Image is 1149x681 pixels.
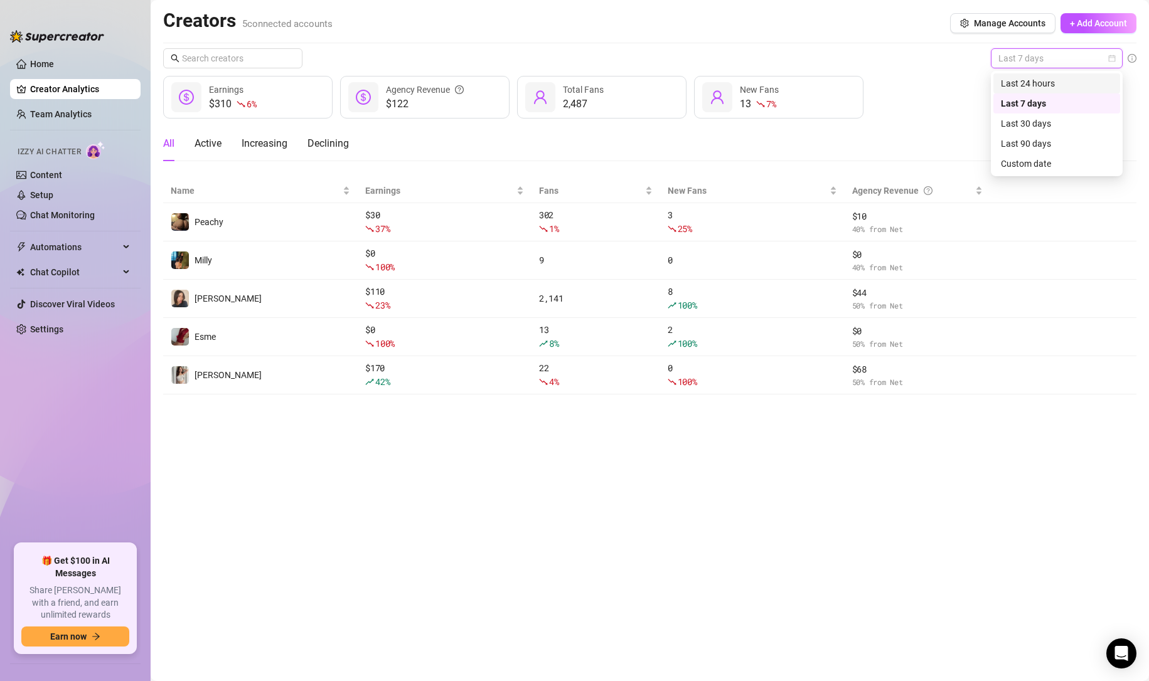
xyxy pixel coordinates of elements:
div: Last 24 hours [993,73,1120,93]
button: + Add Account [1061,13,1136,33]
span: New Fans [740,85,779,95]
input: Search creators [182,51,285,65]
img: Nina [171,366,189,384]
a: Setup [30,190,53,200]
span: fall [365,339,374,348]
span: user [710,90,725,105]
div: Last 90 days [993,134,1120,154]
span: 🎁 Get $100 in AI Messages [21,555,129,579]
span: 25 % [678,223,692,235]
span: fall [539,224,548,233]
div: $ 110 [365,285,524,312]
span: $ 0 [852,324,983,338]
span: Automations [30,237,119,257]
span: Last 7 days [998,49,1115,68]
div: Last 30 days [1001,117,1113,130]
div: 13 [539,323,653,351]
span: 50 % from Net [852,300,983,312]
div: 9 [539,253,653,267]
span: 37 % [375,223,390,235]
span: fall [365,263,374,272]
span: rise [668,339,676,348]
div: Last 7 days [1001,97,1113,110]
div: 2,487 [563,97,604,112]
div: Last 7 days [993,93,1120,113]
span: Share [PERSON_NAME] with a friend, and earn unlimited rewards [21,584,129,621]
span: fall [237,100,245,108]
span: dollar-circle [179,90,194,105]
span: rise [365,377,374,386]
span: Izzy AI Chatter [18,146,81,158]
button: Manage Accounts [950,13,1055,33]
span: Earnings [365,184,514,198]
span: dollar-circle [356,90,371,105]
div: All [163,136,174,151]
span: Esme [195,332,216,342]
span: 100 % [678,376,697,388]
div: 2,141 [539,292,653,305]
th: New Fans [660,179,845,203]
a: Chat Monitoring [30,210,95,220]
span: rise [539,339,548,348]
span: 1 % [549,223,558,235]
span: $ 0 [852,248,983,261]
span: fall [365,301,374,310]
span: calendar [1108,55,1116,62]
h2: Creators [163,9,333,33]
div: 0 [668,361,837,389]
span: 42 % [375,376,390,388]
div: 13 [740,97,779,112]
div: Last 30 days [993,113,1120,134]
div: Last 90 days [1001,137,1113,150]
span: rise [668,301,676,310]
span: Total Fans [563,85,604,95]
span: fall [539,377,548,386]
span: 4 % [549,376,558,388]
span: 8 % [549,337,558,349]
span: $ 10 [852,209,983,223]
span: Milly [195,255,212,265]
div: Increasing [242,136,287,151]
th: Name [163,179,358,203]
span: fall [668,224,676,233]
div: Custom date [1001,157,1113,171]
span: New Fans [668,184,827,198]
div: Custom date [993,154,1120,174]
span: 40 % from Net [852,223,983,235]
div: 22 [539,361,653,389]
span: question-circle [924,184,933,198]
span: setting [960,19,969,28]
span: 100 % [678,337,697,349]
div: $ 30 [365,208,524,236]
div: 302 [539,208,653,236]
span: 50 % from Net [852,376,983,388]
button: Earn nowarrow-right [21,626,129,647]
span: user [533,90,548,105]
span: 23 % [375,299,390,311]
img: Milly [171,251,189,269]
span: Peachy [195,217,223,227]
span: info-circle [1128,54,1136,63]
div: Agency Revenue [852,184,973,198]
a: Content [30,170,62,180]
span: 100 % [375,261,395,273]
div: Declining [307,136,349,151]
img: Nina [171,290,189,307]
img: AI Chatter [86,141,105,159]
span: Earn now [50,631,87,641]
div: $ 0 [365,323,524,351]
span: $ 44 [852,286,983,300]
th: Earnings [358,179,532,203]
span: 100 % [678,299,697,311]
span: 40 % from Net [852,261,983,273]
span: Manage Accounts [974,18,1045,28]
img: Chat Copilot [16,268,24,277]
div: Last 24 hours [1001,77,1113,90]
div: Agency Revenue [386,83,464,97]
img: Peachy [171,213,189,231]
span: search [171,54,179,63]
span: question-circle [455,83,464,97]
span: $ 68 [852,362,983,376]
span: 7 % [766,98,776,110]
span: Earnings [209,85,243,95]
